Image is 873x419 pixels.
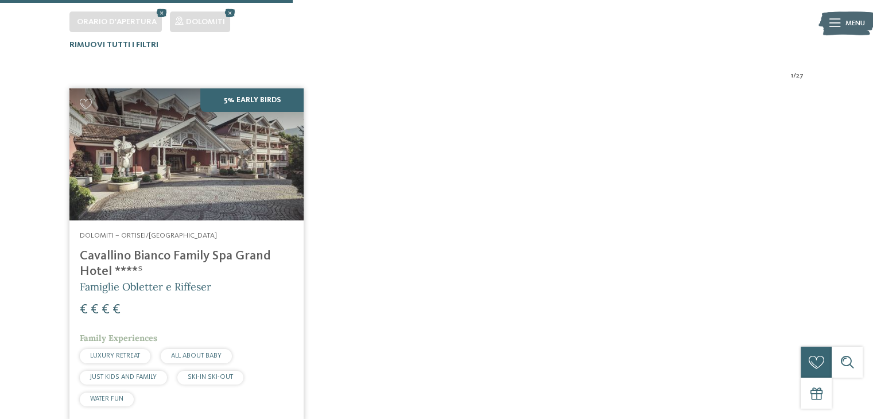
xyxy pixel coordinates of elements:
span: € [91,303,99,317]
span: Dolomiti [186,18,225,26]
span: LUXURY RETREAT [90,352,140,359]
span: 27 [796,71,804,81]
span: 1 [791,71,793,81]
span: / [793,71,796,81]
span: € [80,303,88,317]
span: JUST KIDS AND FAMILY [90,374,157,381]
span: WATER FUN [90,395,123,402]
span: Rimuovi tutti i filtri [69,41,158,49]
span: Family Experiences [80,333,157,343]
span: ALL ABOUT BABY [171,352,222,359]
span: Famiglie Obletter e Riffeser [80,280,211,293]
span: Dolomiti – Ortisei/[GEOGRAPHIC_DATA] [80,232,217,239]
span: Orario d'apertura [77,18,157,26]
span: € [112,303,121,317]
img: Family Spa Grand Hotel Cavallino Bianco ****ˢ [69,88,304,220]
h4: Cavallino Bianco Family Spa Grand Hotel ****ˢ [80,249,293,280]
span: € [102,303,110,317]
span: SKI-IN SKI-OUT [188,374,233,381]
